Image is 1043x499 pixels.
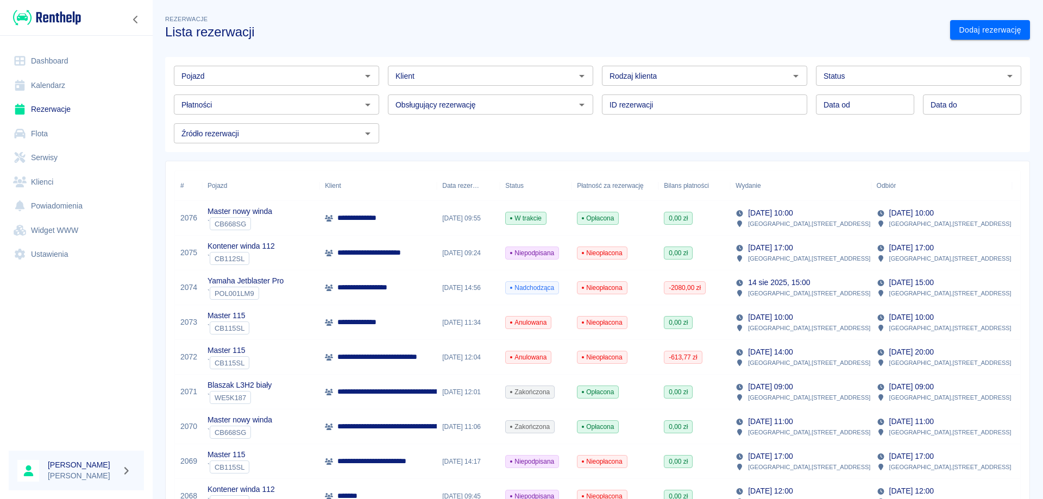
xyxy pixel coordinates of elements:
p: Kontener winda 112 [208,241,275,252]
span: 0,00 zł [664,457,692,466]
p: Master 115 [208,345,249,356]
a: Ustawienia [9,242,144,267]
p: Master 115 [208,310,249,321]
span: WE5K187 [210,394,250,402]
div: Bilans płatności [664,170,709,201]
div: ` [208,391,272,404]
p: Master nowy winda [208,206,272,217]
span: Nieopłacona [577,248,626,258]
span: Nieopłacona [577,318,626,327]
span: CB115SL [210,324,249,332]
a: Dashboard [9,49,144,73]
a: Renthelp logo [9,9,81,27]
div: [DATE] 09:24 [437,236,500,270]
div: Bilans płatności [658,170,730,201]
p: 14 sie 2025, 15:00 [748,277,810,288]
a: Klienci [9,170,144,194]
div: Pojazd [202,170,319,201]
a: 2071 [180,386,197,397]
div: Status [505,170,524,201]
p: [GEOGRAPHIC_DATA] , [STREET_ADDRESS] [889,427,1011,437]
button: Sort [761,178,776,193]
span: Nieopłacona [577,283,626,293]
div: Odbiór [877,170,896,201]
button: Sort [479,178,494,193]
p: [GEOGRAPHIC_DATA] , [STREET_ADDRESS] [889,323,1011,333]
div: Płatność za rezerwację [571,170,658,201]
a: Widget WWW [9,218,144,243]
p: [DATE] 17:00 [889,451,934,462]
div: Płatność za rezerwację [577,170,644,201]
span: Nieopłacona [577,352,626,362]
img: Renthelp logo [13,9,81,27]
a: Rezerwacje [9,97,144,122]
p: [DATE] 17:00 [889,242,934,254]
a: 2073 [180,317,197,328]
button: Otwórz [360,126,375,141]
div: Data rezerwacji [442,170,479,201]
span: CB668SG [210,428,250,437]
p: [GEOGRAPHIC_DATA] , [STREET_ADDRESS] [748,427,870,437]
input: DD.MM.YYYY [923,94,1021,115]
div: # [175,170,202,201]
button: Otwórz [574,97,589,112]
span: Rezerwacje [165,16,208,22]
div: Klient [319,170,437,201]
div: Odbiór [871,170,1012,201]
p: [DATE] 12:00 [748,485,793,497]
span: Opłacona [577,213,618,223]
p: [GEOGRAPHIC_DATA] , [STREET_ADDRESS] [748,358,870,368]
p: [DATE] 11:00 [889,416,934,427]
p: [DATE] 12:00 [889,485,934,497]
a: Kalendarz [9,73,144,98]
div: [DATE] 12:04 [437,340,500,375]
p: [GEOGRAPHIC_DATA] , [STREET_ADDRESS] [889,358,1011,368]
p: [GEOGRAPHIC_DATA] , [STREET_ADDRESS] [889,462,1011,472]
div: Wydanie [736,170,761,201]
a: Dodaj rezerwację [950,20,1030,40]
button: Otwórz [360,68,375,84]
span: -613,77 zł [664,352,701,362]
div: ` [208,287,284,300]
div: [DATE] 09:55 [437,201,500,236]
p: Yamaha Jetblaster Pro [208,275,284,287]
span: -2080,00 zł [664,283,705,293]
p: [GEOGRAPHIC_DATA] , [STREET_ADDRESS] [889,219,1011,229]
a: 2076 [180,212,197,224]
p: [PERSON_NAME] [48,470,117,482]
button: Otwórz [788,68,803,84]
a: 2074 [180,282,197,293]
span: Zakończona [506,387,554,397]
span: Niepodpisana [506,248,558,258]
p: [DATE] 09:00 [748,381,793,393]
button: Otwórz [1002,68,1017,84]
p: [GEOGRAPHIC_DATA] , [STREET_ADDRESS] [748,462,870,472]
p: [DATE] 10:00 [889,207,934,219]
span: CB115SL [210,359,249,367]
span: Opłacona [577,422,618,432]
button: Sort [896,178,911,193]
p: [DATE] 10:00 [889,312,934,323]
div: Status [500,170,571,201]
span: CB112SL [210,255,249,263]
a: Flota [9,122,144,146]
div: Klient [325,170,341,201]
span: Zakończona [506,422,554,432]
span: CB115SL [210,463,249,471]
p: [GEOGRAPHIC_DATA] , [STREET_ADDRESS] [889,288,1011,298]
p: [DATE] 10:00 [748,207,793,219]
p: Master nowy winda [208,414,272,426]
a: 2070 [180,421,197,432]
a: 2075 [180,247,197,258]
span: 0,00 zł [664,213,692,223]
p: [DATE] 14:00 [748,346,793,358]
div: [DATE] 14:56 [437,270,500,305]
p: [GEOGRAPHIC_DATA] , [STREET_ADDRESS] [748,219,870,229]
a: 2072 [180,351,197,363]
p: [GEOGRAPHIC_DATA] , [STREET_ADDRESS] [748,393,870,402]
p: [GEOGRAPHIC_DATA] , [STREET_ADDRESS] [748,323,870,333]
div: Pojazd [208,170,227,201]
p: [DATE] 10:00 [748,312,793,323]
span: Niepodpisana [506,457,558,466]
span: Anulowana [506,352,551,362]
